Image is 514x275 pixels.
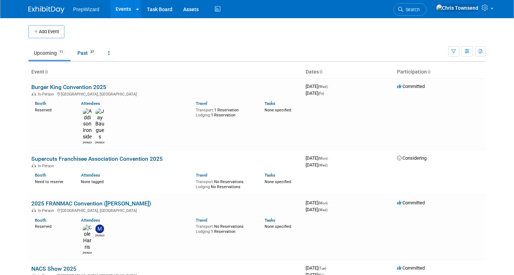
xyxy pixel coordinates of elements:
span: Transport: [196,108,214,112]
div: No Reservations 1 Reservation [196,223,254,234]
img: Cole Harris [83,225,92,250]
th: Dates [303,66,394,78]
img: Chris Townsend [436,4,479,12]
a: NACS Show 2025 [31,265,76,272]
img: ExhibitDay [28,6,64,13]
span: PrepWizard [73,6,99,12]
div: Addison Ironside [83,140,92,145]
span: - [329,155,330,161]
img: Addison Ironside [83,108,92,140]
button: Add Event [28,25,64,38]
a: Sort by Participation Type [427,69,430,75]
span: [DATE] [306,200,330,205]
div: None tagged [81,178,190,185]
a: Burger King Convention 2025 [31,84,106,90]
a: 2025 FRANMAC Convention ([PERSON_NAME]) [31,200,151,207]
span: Lodging: [196,229,211,234]
span: Considering [397,155,427,161]
span: In-Person [38,164,56,168]
a: Booth [35,218,46,223]
div: No Reservations No Reservations [196,178,254,189]
div: Need to reserve [35,178,70,185]
a: Travel [196,218,207,223]
a: Booth [35,173,46,178]
span: [DATE] [306,84,330,89]
img: Matt Sanders [95,225,104,233]
span: In-Person [38,208,56,213]
span: (Wed) [318,163,328,167]
span: (Fri) [318,92,324,96]
div: Matt Sanders [95,233,104,238]
a: Travel [196,101,207,106]
span: Transport: [196,224,214,229]
a: Attendees [81,173,100,178]
span: Transport: [196,179,214,184]
span: Lodging: [196,185,211,189]
a: Attendees [81,218,100,223]
span: - [329,84,330,89]
span: [DATE] [306,155,330,161]
a: Supercuts Franchisee Association Convention 2025 [31,155,163,162]
span: (Tue) [318,266,326,270]
div: 1 Reservation 1 Reservation [196,106,254,117]
span: Lodging: [196,113,211,117]
a: Past37 [72,46,102,60]
a: Tasks [265,218,275,223]
span: (Mon) [318,156,328,160]
span: Search [403,7,420,12]
a: Tasks [265,101,275,106]
div: Cole Harris [83,250,92,255]
span: - [329,200,330,205]
span: Committed [397,84,425,89]
a: Sort by Start Date [319,69,323,75]
div: [GEOGRAPHIC_DATA], [GEOGRAPHIC_DATA] [31,207,300,213]
div: Jay Baugues [95,140,104,145]
th: Event [28,66,303,78]
span: 37 [88,49,96,55]
a: Sort by Event Name [44,69,48,75]
img: In-Person Event [32,164,36,167]
div: [GEOGRAPHIC_DATA], [GEOGRAPHIC_DATA] [31,91,300,97]
span: - [327,265,328,271]
img: Jay Baugues [95,108,104,140]
span: 11 [57,49,65,55]
span: In-Person [38,92,56,97]
span: [DATE] [306,265,328,271]
span: None specified [265,179,291,184]
img: In-Person Event [32,92,36,96]
span: (Mon) [318,201,328,205]
div: Reserved [35,106,70,113]
span: [DATE] [306,90,324,96]
span: None specified [265,224,291,229]
a: Booth [35,101,46,106]
a: Search [393,3,427,16]
a: Travel [196,173,207,178]
a: Tasks [265,173,275,178]
img: In-Person Event [32,208,36,212]
th: Participation [394,66,486,78]
span: Committed [397,200,425,205]
a: Upcoming11 [28,46,71,60]
div: Reserved [35,223,70,229]
span: [DATE] [306,162,328,168]
span: Committed [397,265,425,271]
span: None specified [265,108,291,112]
a: Attendees [81,101,100,106]
span: (Wed) [318,85,328,89]
span: (Wed) [318,208,328,212]
span: [DATE] [306,207,328,212]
